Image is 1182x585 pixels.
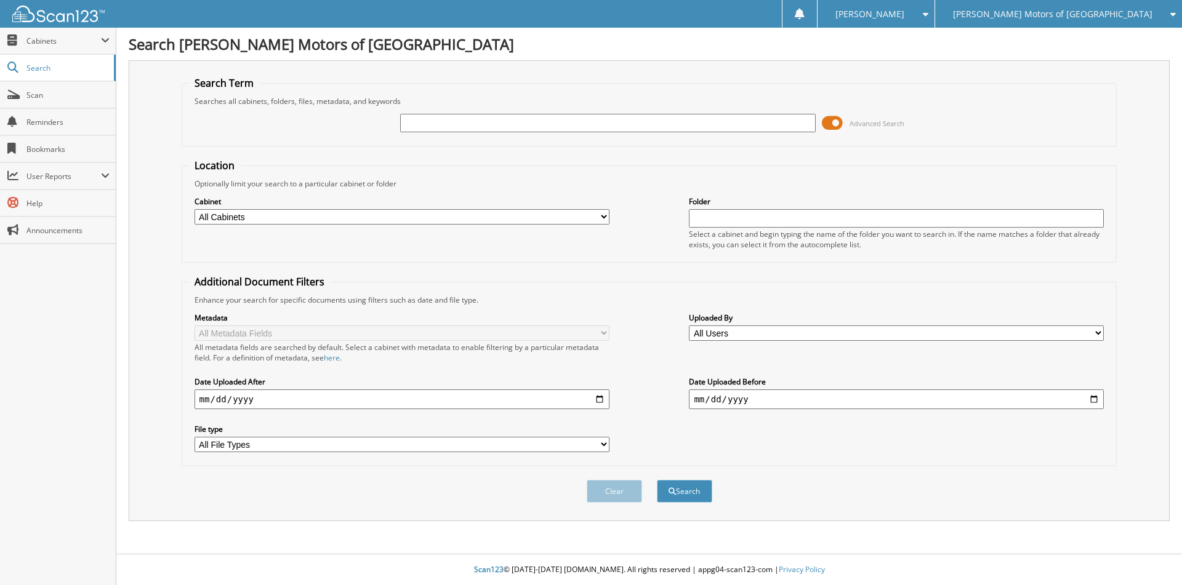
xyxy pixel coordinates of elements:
label: File type [195,424,609,434]
span: Announcements [26,225,110,236]
label: Metadata [195,312,609,323]
a: Privacy Policy [779,564,825,575]
div: All metadata fields are searched by default. Select a cabinet with metadata to enable filtering b... [195,342,609,363]
div: Optionally limit your search to a particular cabinet or folder [188,178,1111,189]
span: Scan [26,90,110,100]
label: Uploaded By [689,312,1104,323]
button: Clear [587,480,642,503]
span: Search [26,63,108,73]
legend: Location [188,159,241,172]
button: Search [657,480,712,503]
span: User Reports [26,171,101,181]
input: start [195,389,609,409]
span: Bookmarks [26,144,110,154]
label: Date Uploaded After [195,376,609,387]
div: Enhance your search for specific documents using filters such as date and file type. [188,295,1111,305]
legend: Additional Document Filters [188,275,331,289]
label: Folder [689,196,1104,207]
span: Help [26,198,110,209]
label: Cabinet [195,196,609,207]
h1: Search [PERSON_NAME] Motors of [GEOGRAPHIC_DATA] [129,34,1170,54]
label: Date Uploaded Before [689,376,1104,387]
legend: Search Term [188,76,260,90]
span: Cabinets [26,36,101,46]
span: Scan123 [474,564,504,575]
input: end [689,389,1104,409]
a: here [324,352,340,363]
img: scan123-logo-white.svg [12,6,105,22]
span: Advanced Search [850,119,904,128]
span: [PERSON_NAME] Motors of [GEOGRAPHIC_DATA] [953,10,1152,18]
div: Select a cabinet and begin typing the name of the folder you want to search in. If the name match... [689,229,1104,250]
span: Reminders [26,117,110,127]
span: [PERSON_NAME] [835,10,904,18]
div: Searches all cabinets, folders, files, metadata, and keywords [188,96,1111,106]
div: © [DATE]-[DATE] [DOMAIN_NAME]. All rights reserved | appg04-scan123-com | [116,555,1182,585]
